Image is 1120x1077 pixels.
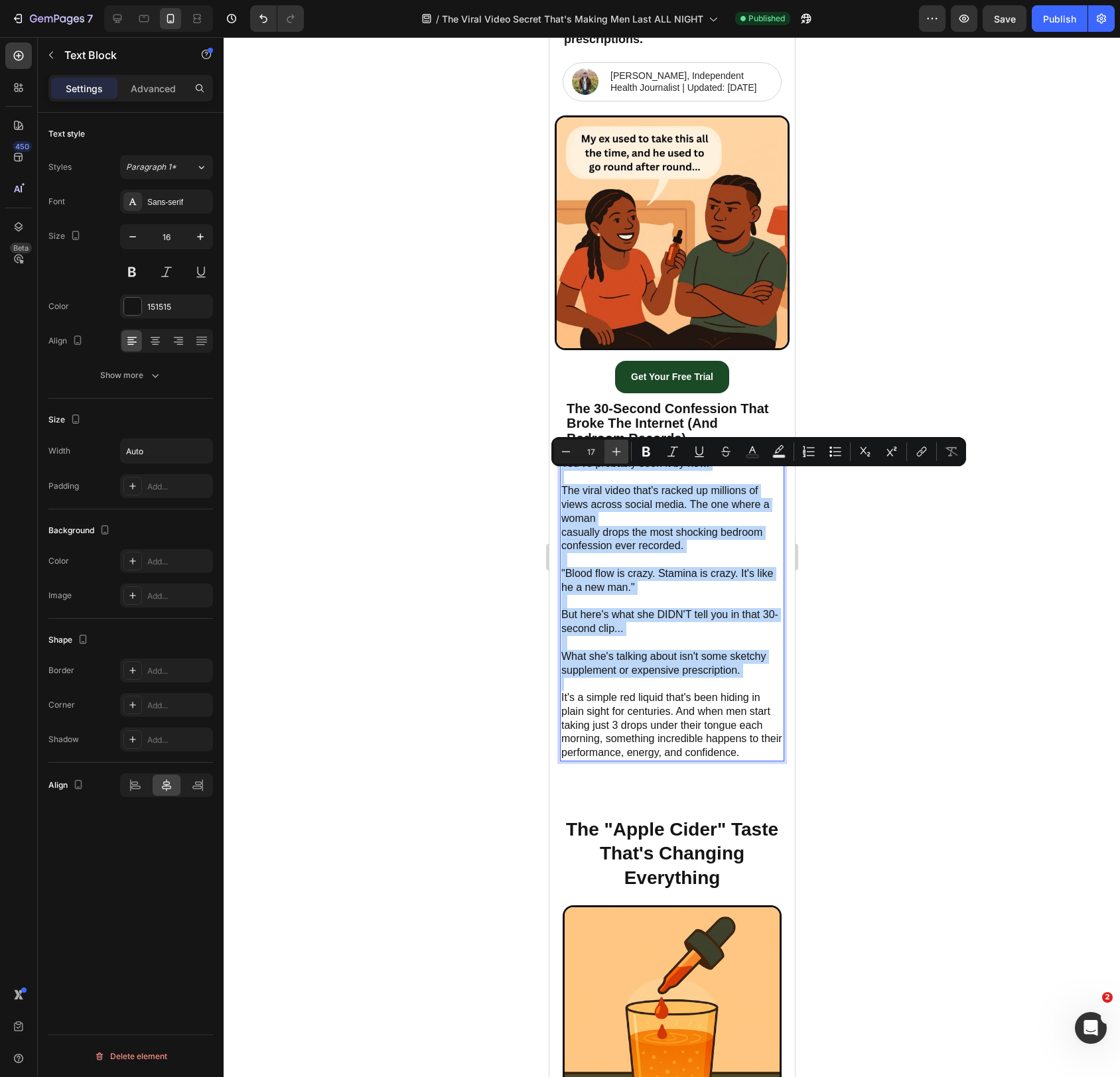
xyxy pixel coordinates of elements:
[48,522,113,540] div: Background
[1075,1012,1107,1044] iframe: Intercom live chat
[48,665,74,676] div: Border
[48,555,69,567] div: Color
[551,437,966,466] div: Editor contextual toolbar
[549,37,795,1077] iframe: Design area
[10,243,32,253] div: Beta
[748,13,785,25] span: Published
[147,196,210,208] div: Sans-serif
[48,332,86,350] div: Align
[48,733,79,745] div: Shadow
[5,5,99,32] button: 7
[87,11,93,27] p: 7
[983,5,1026,32] button: Save
[48,699,75,711] div: Corner
[48,227,84,245] div: Size
[48,590,72,602] div: Image
[48,196,65,208] div: Font
[100,369,162,382] div: Show more
[147,665,210,677] div: Add...
[131,82,176,95] p: Advanced
[994,13,1016,25] span: Save
[64,47,177,63] p: Text Block
[121,439,212,463] input: Auto
[147,556,210,568] div: Add...
[1043,12,1076,26] div: Publish
[94,1048,167,1064] div: Delete element
[1102,992,1113,1003] span: 2
[250,5,304,32] div: Undo/Redo
[48,161,72,173] div: Styles
[48,128,85,140] div: Text style
[147,734,210,746] div: Add...
[147,700,210,712] div: Add...
[442,12,703,26] span: The Viral Video Secret That's Making Men Last ALL NIGHT
[48,445,70,457] div: Width
[48,480,79,492] div: Padding
[48,777,86,794] div: Align
[1032,5,1087,32] button: Publish
[66,82,103,95] p: Settings
[48,411,84,429] div: Size
[147,590,210,602] div: Add...
[436,12,439,26] span: /
[48,363,213,387] button: Show more
[147,481,210,493] div: Add...
[126,161,176,173] span: Paragraph 1*
[48,631,91,649] div: Shape
[147,301,210,313] div: 151515
[120,155,213,179] button: Paragraph 1*
[13,141,32,152] div: 450
[48,300,69,312] div: Color
[48,1046,213,1067] button: Delete element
